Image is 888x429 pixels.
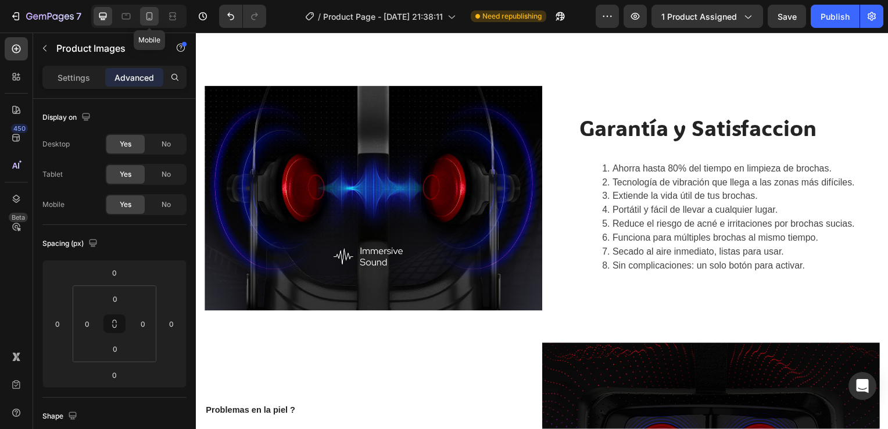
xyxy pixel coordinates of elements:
span: No [162,169,171,180]
div: Shape [42,409,80,424]
input: 0px [103,340,127,357]
h2: Garantía y Satisfaccion [385,82,689,111]
span: Save [778,12,797,22]
div: Tablet [42,169,63,180]
input: 0 [103,264,126,281]
li: Reduce el riesgo de acné e irritaciones por brochas sucias. [409,186,688,200]
button: 7 [5,5,87,28]
li: Secado al aire inmediato, listas para usar. [409,214,688,228]
input: 0 [163,315,180,333]
div: Display on [42,110,93,126]
p: Settings [58,71,90,84]
span: Yes [120,139,131,149]
div: Undo/Redo [219,5,266,28]
input: 0 [103,366,126,384]
input: 0px [103,290,127,308]
iframe: Design area [196,33,888,429]
span: No [162,199,171,210]
div: Beta [9,213,28,222]
div: Mobile [42,199,65,210]
input: 0 [49,315,66,333]
li: Funciona para múltiples brochas al mismo tiempo. [409,200,688,214]
span: Product Page - [DATE] 21:38:11 [323,10,443,23]
div: 450 [11,124,28,133]
span: Yes [120,199,131,210]
button: Save [768,5,806,28]
li: Extiende la vida útil de tus brochas. [409,158,688,172]
span: No [162,139,171,149]
span: Yes [120,169,131,180]
div: Open Intercom Messenger [848,372,876,400]
div: Spacing (px) [42,236,100,252]
button: Publish [811,5,860,28]
span: 1 product assigned [661,10,737,23]
input: 0px [134,315,152,333]
strong: Problemas en la piel ? [10,376,100,385]
li: Ahorra hasta 80% del tiempo en limpieza de brochas. [409,130,688,144]
p: 7 [76,9,81,23]
li: Tecnología de vibración que llega a las zonas más difíciles. [409,144,688,158]
li: Sin complicaciones: un solo botón para activar. [409,228,688,242]
p: Advanced [114,71,154,84]
span: / [318,10,321,23]
button: 1 product assigned [651,5,763,28]
div: Desktop [42,139,70,149]
p: Product Images [56,41,155,55]
input: 0px [78,315,96,333]
span: Need republishing [482,11,542,22]
div: Publish [821,10,850,23]
li: Portátil y fácil de llevar a cualquier lugar. [409,172,688,186]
